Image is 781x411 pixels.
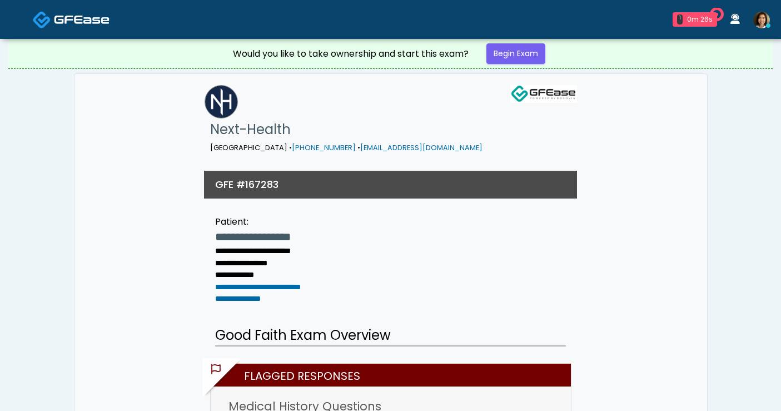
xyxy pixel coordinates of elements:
[33,11,51,29] img: Docovia
[215,177,278,191] h3: GFE #167283
[510,85,577,103] img: GFEase Logo
[210,143,482,152] small: [GEOGRAPHIC_DATA]
[677,14,683,24] div: 1
[205,85,238,118] img: Next-Health
[292,143,356,152] a: [PHONE_NUMBER]
[486,43,545,64] a: Begin Exam
[215,325,566,346] h2: Good Faith Exam Overview
[666,8,724,31] a: 1 0m 26s
[33,1,110,37] a: Docovia
[54,14,110,25] img: Docovia
[215,215,301,229] div: Patient:
[360,143,482,152] a: [EMAIL_ADDRESS][DOMAIN_NAME]
[289,143,292,152] span: •
[753,12,770,28] img: Shu Dong
[357,143,360,152] span: •
[216,364,571,387] h2: Flagged Responses
[687,14,713,24] div: 0m 26s
[233,47,469,61] div: Would you like to take ownership and start this exam?
[210,118,482,141] h1: Next-Health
